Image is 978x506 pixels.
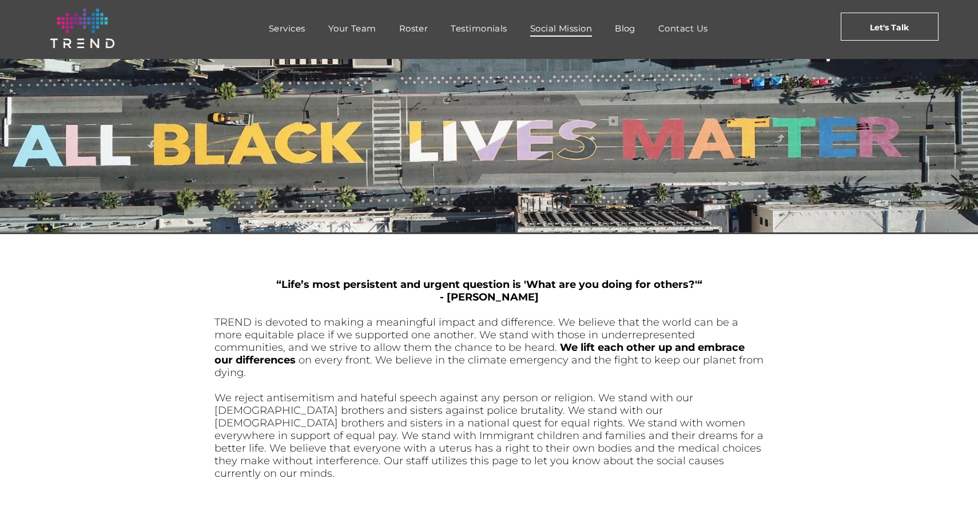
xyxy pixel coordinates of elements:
a: Contact Us [647,20,719,37]
span: Let's Talk [870,13,909,42]
img: logo [50,9,114,48]
a: Testimonials [439,20,518,37]
span: - [PERSON_NAME] [440,291,539,303]
a: Let's Talk [841,13,939,41]
span: We reject antisemitism and hateful speech against any person or religion. We stand with our [DEMO... [214,392,764,480]
span: We lift each other up and embrace our differences [214,341,745,366]
a: Roster [388,20,440,37]
a: Social Mission [519,20,603,37]
a: Services [257,20,317,37]
span: “Life’s most persistent and urgent question is 'What are you doing for others?'“ [276,278,702,291]
span: on every front. We believe in the climate emergency and the fight to keep our planet from dying. [214,354,764,379]
span: TREND is devoted to making a meaningful impact and difference. We believe that the world can be a... [214,316,738,354]
a: Blog [603,20,647,37]
a: Your Team [317,20,388,37]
